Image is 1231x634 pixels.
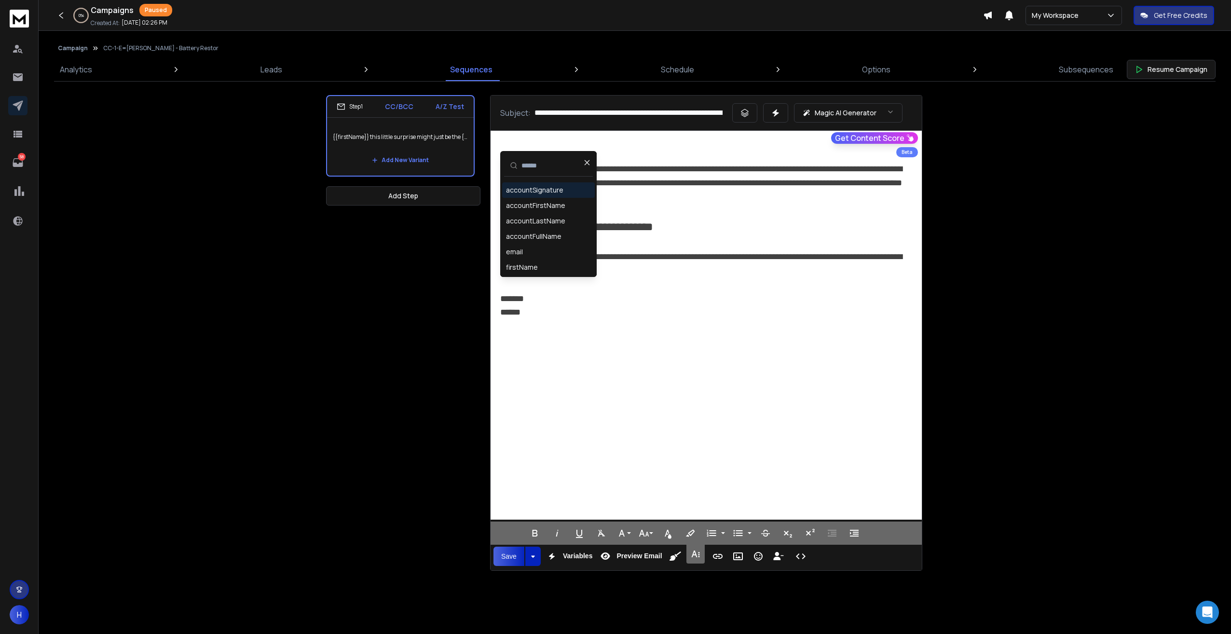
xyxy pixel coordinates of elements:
[1134,6,1214,25] button: Get Free Credits
[444,58,498,81] a: Sequences
[500,107,531,119] p: Subject:
[10,605,29,624] button: H
[1196,601,1219,624] div: Open Intercom Messenger
[122,19,167,27] p: [DATE] 02:26 PM
[506,232,561,241] div: accountFullName
[1053,58,1119,81] a: Subsequences
[506,247,523,257] div: email
[506,262,538,272] div: firstName
[255,58,288,81] a: Leads
[1059,64,1113,75] p: Subsequences
[333,124,468,151] p: {{firstName}} this little surprise might just be the {highlight|best part|top moment} of your day
[139,4,172,16] div: Paused
[815,108,876,118] p: Magic AI Generator
[655,58,700,81] a: Schedule
[385,102,413,111] p: CC/BCC
[326,95,475,177] li: Step1CC/BCCA/Z Test{{firstName}} this little surprise might just be the {highlight|best part|top ...
[506,216,565,226] div: accountLastName
[436,102,464,111] p: A/Z Test
[364,151,437,170] button: Add New Variant
[8,153,27,172] a: 58
[896,147,918,157] div: Beta
[831,132,918,144] button: Get Content Score
[506,201,565,210] div: accountFirstName
[337,102,363,111] div: Step 1
[1154,11,1207,20] p: Get Free Credits
[823,524,841,543] button: Decrease Indent (Ctrl+[)
[561,552,595,560] span: Variables
[54,58,98,81] a: Analytics
[856,58,896,81] a: Options
[661,64,694,75] p: Schedule
[450,64,492,75] p: Sequences
[18,153,26,161] p: 58
[91,19,120,27] p: Created At:
[543,547,595,566] button: Variables
[326,186,480,206] button: Add Step
[103,44,219,52] p: CC-1-E=[PERSON_NAME] - Battery Restor
[862,64,890,75] p: Options
[506,185,563,195] div: accountSignature
[792,547,810,566] button: Code View
[493,547,524,566] button: Save
[1032,11,1082,20] p: My Workspace
[615,552,664,560] span: Preview Email
[260,64,282,75] p: Leads
[10,10,29,28] img: logo
[58,44,88,52] button: Campaign
[60,64,92,75] p: Analytics
[596,547,664,566] button: Preview Email
[91,4,134,16] h1: Campaigns
[794,103,903,123] button: Magic AI Generator
[79,13,84,18] p: 0 %
[1127,60,1216,79] button: Resume Campaign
